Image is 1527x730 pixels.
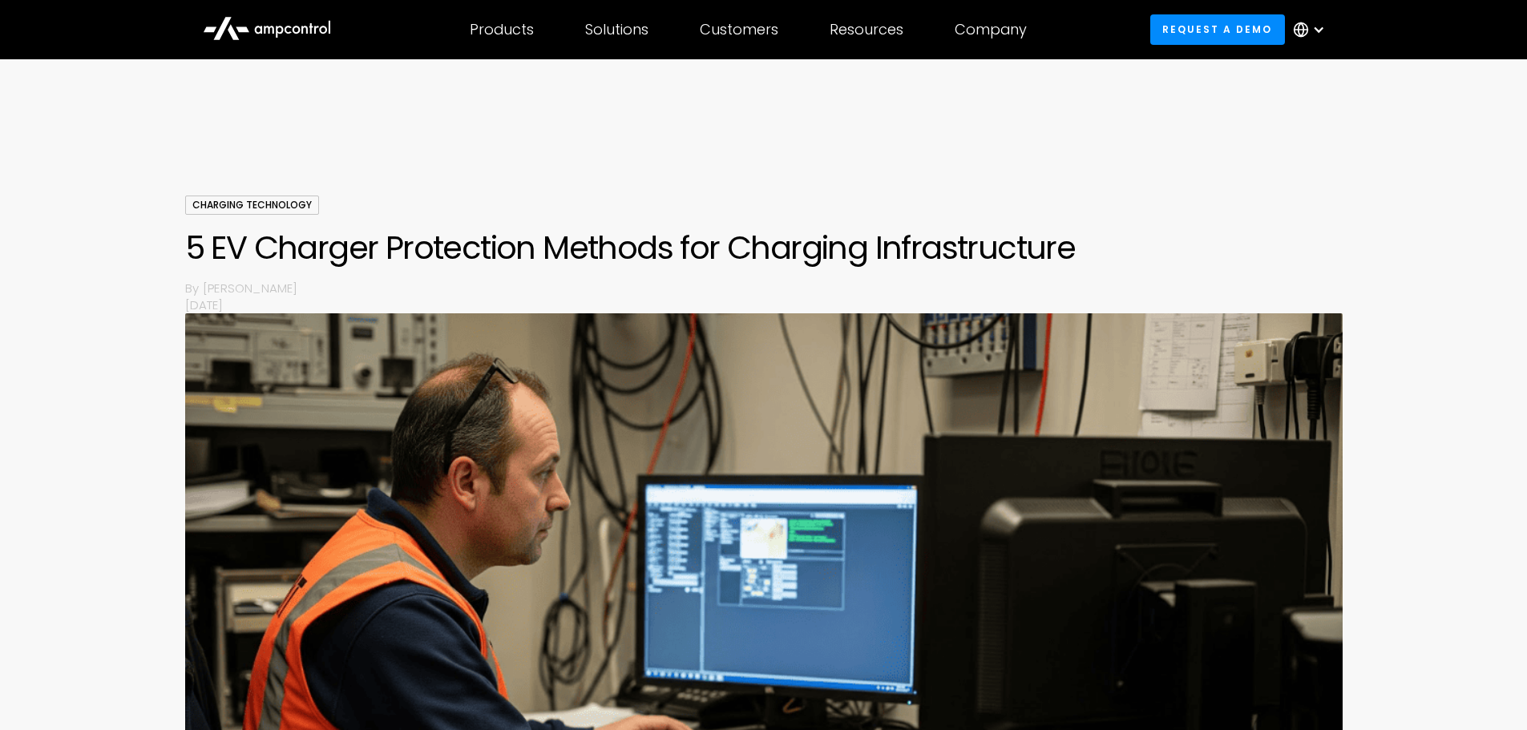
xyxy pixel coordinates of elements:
div: Products [470,21,534,38]
p: [DATE] [185,296,1343,313]
div: Resources [830,21,903,38]
div: Company [955,21,1027,38]
div: Charging Technology [185,196,319,215]
div: Customers [700,21,778,38]
p: By [185,280,203,296]
p: [PERSON_NAME] [203,280,1343,296]
div: Solutions [585,21,648,38]
a: Request a demo [1150,14,1285,44]
h1: 5 EV Charger Protection Methods for Charging Infrastructure [185,228,1343,267]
